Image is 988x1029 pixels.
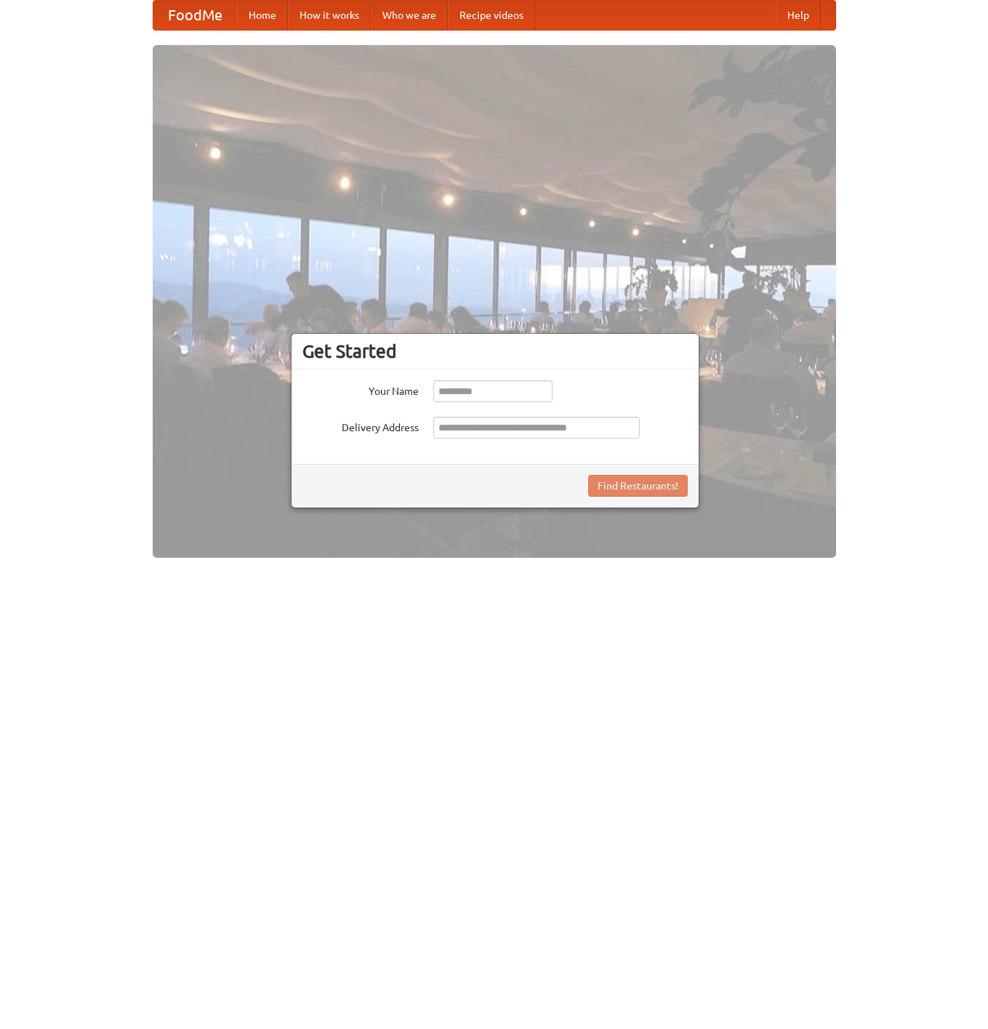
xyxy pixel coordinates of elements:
[302,380,419,399] label: Your Name
[776,1,821,30] a: Help
[288,1,371,30] a: How it works
[302,340,688,362] h3: Get Started
[237,1,288,30] a: Home
[448,1,535,30] a: Recipe videos
[371,1,448,30] a: Who we are
[153,1,237,30] a: FoodMe
[588,475,688,497] button: Find Restaurants!
[302,417,419,435] label: Delivery Address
